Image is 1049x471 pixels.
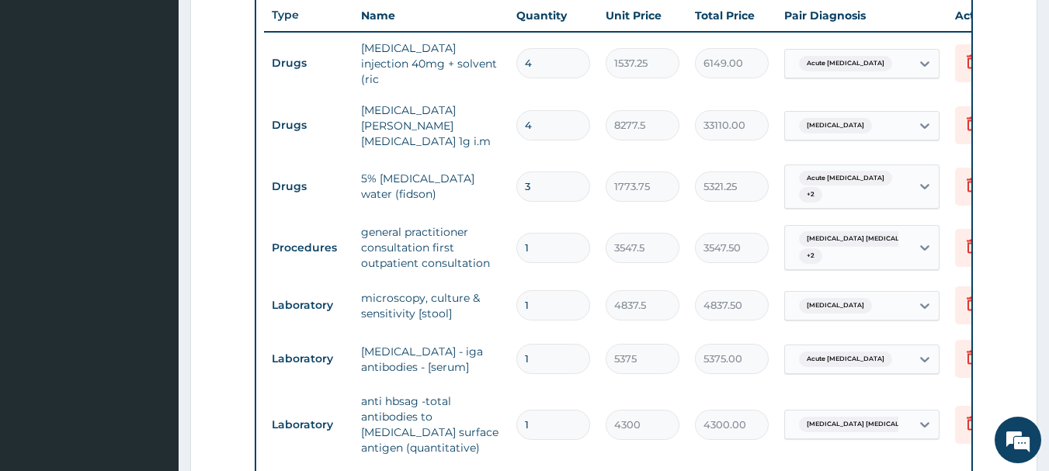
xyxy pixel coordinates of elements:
td: Laboratory [264,345,353,373]
td: 5% [MEDICAL_DATA] water (fidson) [353,163,509,210]
span: [MEDICAL_DATA] [MEDICAL_DATA] [799,231,931,247]
span: We're online! [90,138,214,295]
span: Acute [MEDICAL_DATA] [799,352,892,367]
td: general practitioner consultation first outpatient consultation [353,216,509,279]
td: anti hbsag -total antibodies to [MEDICAL_DATA] surface antigen (quantitative) [353,386,509,463]
span: [MEDICAL_DATA] [799,298,872,313]
td: Laboratory [264,410,353,439]
td: [MEDICAL_DATA] - iga antibodies - [serum] [353,336,509,383]
span: [MEDICAL_DATA] [799,118,872,133]
img: d_794563401_company_1708531726252_794563401 [29,78,63,116]
span: Acute [MEDICAL_DATA] [799,171,892,186]
td: [MEDICAL_DATA][PERSON_NAME][MEDICAL_DATA] 1g i.m [353,95,509,157]
td: Procedures [264,234,353,262]
td: Drugs [264,172,353,201]
textarea: Type your message and hit 'Enter' [8,310,296,364]
th: Type [264,1,353,29]
div: Minimize live chat window [255,8,292,45]
span: [MEDICAL_DATA] [MEDICAL_DATA] [799,417,931,432]
span: + 2 [799,248,822,264]
td: Drugs [264,111,353,140]
span: Acute [MEDICAL_DATA] [799,56,892,71]
td: microscopy, culture & sensitivity [stool] [353,282,509,329]
td: [MEDICAL_DATA] injection 40mg + solvent (ric [353,33,509,95]
span: + 2 [799,187,822,203]
td: Drugs [264,49,353,78]
div: Chat with us now [81,87,261,107]
td: Laboratory [264,291,353,320]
